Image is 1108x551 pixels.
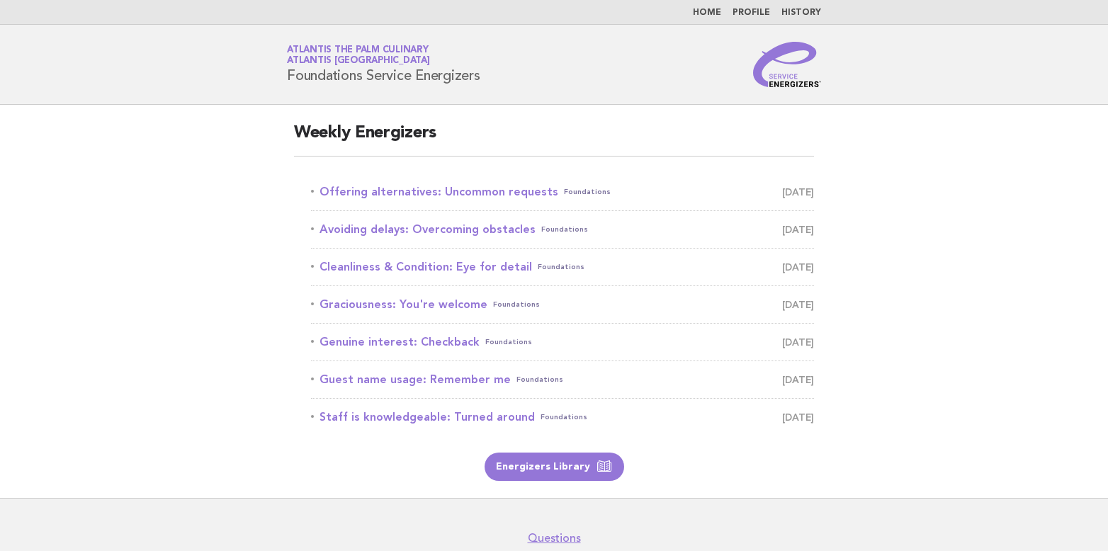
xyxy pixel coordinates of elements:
a: Graciousness: You're welcomeFoundations [DATE] [311,295,814,314]
span: Foundations [541,407,587,427]
a: Offering alternatives: Uncommon requestsFoundations [DATE] [311,182,814,202]
span: Foundations [516,370,563,390]
span: Foundations [564,182,611,202]
a: Avoiding delays: Overcoming obstaclesFoundations [DATE] [311,220,814,239]
span: Foundations [493,295,540,314]
a: Profile [733,8,770,17]
span: Foundations [541,220,588,239]
a: Atlantis The Palm CulinaryAtlantis [GEOGRAPHIC_DATA] [287,45,430,65]
span: [DATE] [782,370,814,390]
h1: Foundations Service Energizers [287,46,480,83]
span: [DATE] [782,407,814,427]
span: Foundations [485,332,532,352]
span: [DATE] [782,182,814,202]
a: Guest name usage: Remember meFoundations [DATE] [311,370,814,390]
span: Foundations [538,257,584,277]
a: Cleanliness & Condition: Eye for detailFoundations [DATE] [311,257,814,277]
a: Home [693,8,721,17]
span: [DATE] [782,220,814,239]
a: Energizers Library [485,453,624,481]
a: Questions [528,531,581,545]
img: Service Energizers [753,42,821,87]
span: [DATE] [782,257,814,277]
a: Staff is knowledgeable: Turned aroundFoundations [DATE] [311,407,814,427]
h2: Weekly Energizers [294,122,814,157]
span: Atlantis [GEOGRAPHIC_DATA] [287,57,430,66]
a: History [781,8,821,17]
span: [DATE] [782,332,814,352]
span: [DATE] [782,295,814,314]
a: Genuine interest: CheckbackFoundations [DATE] [311,332,814,352]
